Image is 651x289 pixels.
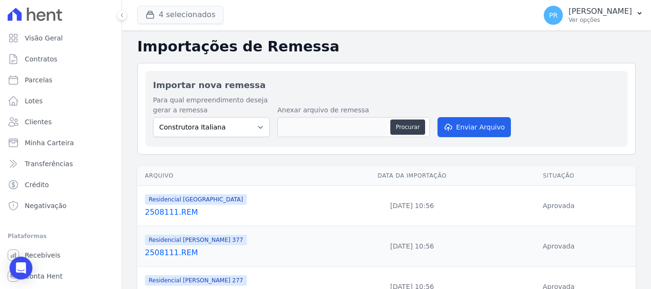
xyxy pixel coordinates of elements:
a: Clientes [4,112,118,131]
span: Negativação [25,201,67,210]
a: Negativação [4,196,118,215]
a: 2508111.REM [145,247,339,259]
span: Clientes [25,117,51,127]
a: Contratos [4,50,118,69]
td: Aprovada [481,186,636,226]
a: 2508111.REM [145,207,339,218]
label: Para qual empreendimento deseja gerar a remessa [153,95,270,115]
td: [DATE] 10:56 [343,186,481,226]
a: Conta Hent [4,267,118,286]
h2: Importações de Remessa [137,38,636,55]
span: Conta Hent [25,271,62,281]
span: Lotes [25,96,43,106]
p: Ver opções [569,16,632,24]
span: Residencial [GEOGRAPHIC_DATA] [145,194,247,205]
label: Anexar arquivo de remessa [277,105,430,115]
div: Plataformas [8,230,114,242]
span: Crédito [25,180,49,189]
span: Residencial [PERSON_NAME] 277 [145,275,247,286]
div: Open Intercom Messenger [10,257,32,279]
th: Arquivo [137,166,343,186]
span: Recebíveis [25,250,61,260]
button: 4 selecionados [137,6,224,24]
button: Procurar [390,120,425,135]
button: Enviar Arquivo [437,117,511,137]
button: PR [PERSON_NAME] Ver opções [536,2,651,29]
th: Data da Importação [343,166,481,186]
td: Aprovada [481,226,636,267]
h2: Importar nova remessa [153,79,620,91]
a: Minha Carteira [4,133,118,152]
p: [PERSON_NAME] [569,7,632,16]
span: Contratos [25,54,57,64]
td: [DATE] 10:56 [343,226,481,267]
a: Crédito [4,175,118,194]
span: Transferências [25,159,73,169]
span: Minha Carteira [25,138,74,148]
span: Residencial [PERSON_NAME] 377 [145,235,247,245]
th: Situação [481,166,636,186]
span: Parcelas [25,75,52,85]
span: Visão Geral [25,33,63,43]
a: Recebíveis [4,246,118,265]
a: Lotes [4,91,118,110]
span: PR [549,12,558,19]
a: Transferências [4,154,118,173]
a: Visão Geral [4,29,118,48]
a: Parcelas [4,70,118,90]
